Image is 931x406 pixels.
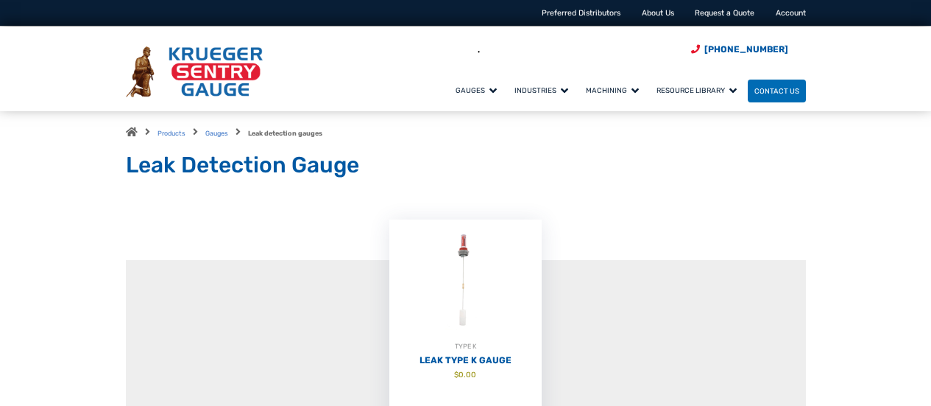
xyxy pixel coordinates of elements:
span: Industries [514,86,568,94]
h2: Leak Type K Gauge [389,355,542,366]
bdi: 0.00 [454,370,476,379]
span: Resource Library [656,86,737,94]
a: Phone Number (920) 434-8860 [691,43,788,56]
a: Machining [579,77,650,103]
a: About Us [642,8,674,18]
a: Preferred Distributors [542,8,620,18]
span: [PHONE_NUMBER] [704,44,788,55]
a: Contact Us [748,80,806,102]
strong: Leak detection gauges [248,130,322,137]
span: $ [454,370,459,379]
h1: Leak Detection Gauge [126,152,806,180]
a: Gauges [205,130,228,137]
span: Machining [586,86,639,94]
a: Request a Quote [695,8,754,18]
span: Gauges [456,86,497,94]
span: Contact Us [754,87,799,95]
a: Resource Library [650,77,748,103]
img: Krueger Sentry Gauge [126,46,263,97]
div: TYPE K [389,341,542,352]
a: Account [776,8,806,18]
a: Gauges [449,77,508,103]
img: Leak Detection Gauge [389,220,542,341]
a: Products [157,130,185,137]
a: Industries [508,77,579,103]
